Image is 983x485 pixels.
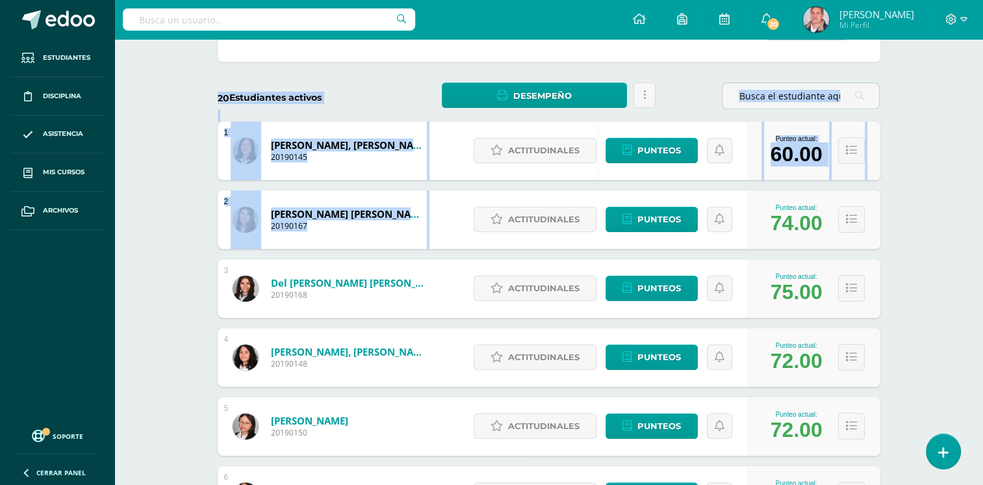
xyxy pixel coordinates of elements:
[771,418,823,442] div: 72.00
[474,413,596,439] a: Actitudinales
[271,151,427,163] span: 20190145
[43,167,84,177] span: Mis cursos
[10,116,104,154] a: Asistencia
[508,345,580,369] span: Actitudinales
[606,413,698,439] a: Punteos
[771,142,823,166] div: 60.00
[271,358,427,369] span: 20190148
[16,426,99,444] a: Soporte
[43,91,81,101] span: Disciplina
[474,207,596,232] a: Actitudinales
[36,468,86,477] span: Cerrar panel
[771,273,823,280] div: Punteo actual:
[271,289,427,300] span: 20190168
[123,8,415,31] input: Busca un usuario...
[43,129,83,139] span: Asistencia
[271,220,427,231] span: 20190167
[771,411,823,418] div: Punteo actual:
[442,83,627,108] a: Desempeño
[803,7,829,33] img: c96a423fd71b76c16867657e46671b28.png
[233,276,259,302] img: 641eaede61dfa6fb1a226813261a6723.png
[771,280,823,304] div: 75.00
[508,414,580,438] span: Actitudinales
[839,20,913,31] span: Mi Perfil
[271,138,427,151] a: [PERSON_NAME], [PERSON_NAME]
[722,83,879,109] input: Busca el estudiante aquí...
[271,427,348,438] span: 20190150
[637,345,681,369] span: Punteos
[10,153,104,192] a: Mis cursos
[606,276,698,301] a: Punteos
[43,53,90,63] span: Estudiantes
[771,204,823,211] div: Punteo actual:
[43,205,78,216] span: Archivos
[606,345,698,370] a: Punteos
[224,335,229,344] div: 4
[766,17,780,31] span: 20
[771,135,823,142] div: Punteo actual:
[10,39,104,77] a: Estudiantes
[224,404,229,413] div: 5
[233,345,259,371] img: 3b399b96ab95f1f97d47ad33c2c63fb1.png
[271,414,348,427] a: [PERSON_NAME]
[637,276,681,300] span: Punteos
[233,138,259,164] img: 7a6ec83ebb728a1f95c5b493fcfa6a66.png
[271,345,427,358] a: [PERSON_NAME], [PERSON_NAME]
[224,128,229,137] div: 1
[10,192,104,230] a: Archivos
[513,84,572,108] span: Desempeño
[508,138,580,163] span: Actitudinales
[637,207,681,231] span: Punteos
[637,138,681,163] span: Punteos
[606,207,698,232] a: Punteos
[224,197,229,206] div: 2
[271,207,427,220] a: [PERSON_NAME] [PERSON_NAME]
[771,349,823,373] div: 72.00
[508,276,580,300] span: Actitudinales
[224,473,229,482] div: 6
[224,266,229,275] div: 3
[508,207,580,231] span: Actitudinales
[771,342,823,349] div: Punteo actual:
[218,92,376,104] label: Estudiantes activos
[839,8,913,21] span: [PERSON_NAME]
[233,207,259,233] img: 323116600988b6239138a1294ff7ac59.png
[474,276,596,301] a: Actitudinales
[474,345,596,370] a: Actitudinales
[771,211,823,235] div: 74.00
[606,138,698,163] a: Punteos
[10,77,104,116] a: Disciplina
[233,413,259,439] img: e2ec21a9db821c5974899e2b35d34d64.png
[637,414,681,438] span: Punteos
[271,276,427,289] a: del [PERSON_NAME] [PERSON_NAME]
[53,432,83,441] span: Soporte
[218,92,229,104] span: 20
[474,138,596,163] a: Actitudinales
